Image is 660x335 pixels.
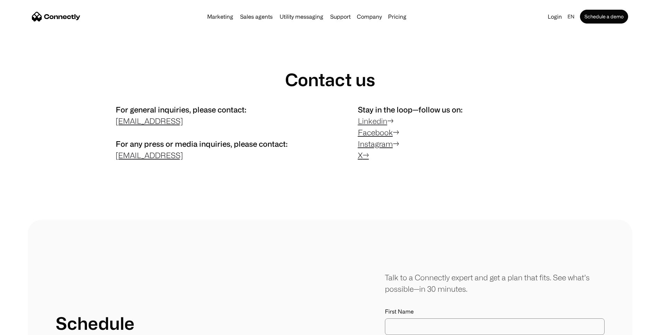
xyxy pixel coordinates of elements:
[357,12,382,21] div: Company
[385,272,605,295] div: Talk to a Connectly expert and get a plan that fits. See what’s possible—in 30 minutes.
[204,14,236,19] a: Marketing
[567,12,574,21] div: en
[363,151,369,160] a: →
[358,151,363,160] a: X
[116,117,183,125] a: [EMAIL_ADDRESS]
[116,151,183,160] a: [EMAIL_ADDRESS]
[327,14,353,19] a: Support
[358,117,387,125] a: Linkedin
[237,14,275,19] a: Sales agents
[277,14,326,19] a: Utility messaging
[545,12,565,21] a: Login
[116,139,288,148] span: For any press or media inquiries, please contact:
[7,322,42,333] aside: Language selected: English
[580,10,628,24] a: Schedule a demo
[116,105,246,114] span: For general inquiries, please contact:
[14,323,42,333] ul: Language list
[32,11,80,22] a: home
[385,14,409,19] a: Pricing
[355,12,384,21] div: Company
[565,12,579,21] div: en
[358,128,393,137] a: Facebook
[285,69,375,90] h1: Contact us
[358,139,393,148] a: Instagram
[385,308,605,315] label: First Name
[358,105,463,114] span: Stay in the loop—follow us on:
[358,104,545,161] p: → → →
